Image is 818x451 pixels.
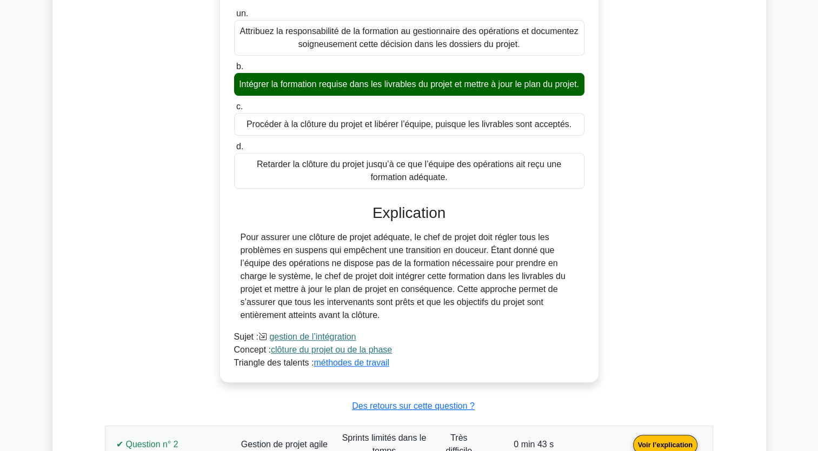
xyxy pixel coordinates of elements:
[234,113,584,136] div: Procéder à la clôture du projet et libérer l’équipe, puisque les livrables sont acceptés.
[234,345,393,354] font: Concept :
[314,358,389,367] a: méthodes de travail
[236,102,243,111] span: c.
[234,73,584,96] div: Intégrer la formation requise dans les livrables du projet et mettre à jour le plan du projet.
[271,345,392,354] a: clôture du projet ou de la phase
[236,142,243,151] span: d.
[234,358,390,367] font: Triangle des talents :
[236,9,248,18] span: un.
[236,62,243,71] span: b.
[234,153,584,189] div: Retarder la clôture du projet jusqu’à ce que l’équipe des opérations ait reçu une formation adéqu...
[629,439,702,448] a: Voir l’explication
[234,20,584,56] div: Attribuez la responsabilité de la formation au gestionnaire des opérations et documentez soigneus...
[352,401,475,410] a: Des retours sur cette question ?
[269,332,356,341] a: gestion de l’intégration
[234,332,356,341] font: Sujet :
[241,231,578,322] div: Pour assurer une clôture de projet adéquate, le chef de projet doit régler tous les problèmes en ...
[241,204,578,222] h3: Explication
